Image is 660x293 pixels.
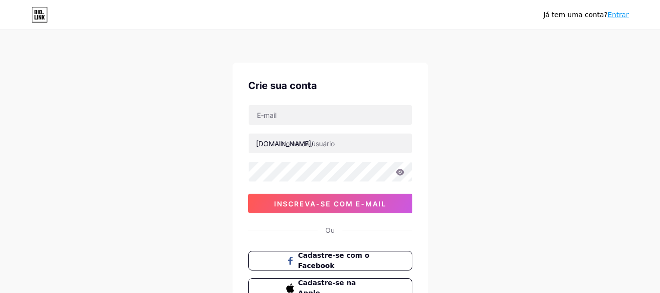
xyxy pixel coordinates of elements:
[249,105,412,125] input: E-mail
[298,251,369,270] font: Cadastre-se com o Facebook
[248,194,412,213] button: inscreva-se com e-mail
[325,226,335,234] font: Ou
[256,139,314,148] font: [DOMAIN_NAME]/
[248,251,412,270] button: Cadastre-se com o Facebook
[248,80,317,91] font: Crie sua conta
[608,11,629,19] a: Entrar
[543,11,608,19] font: Já tem uma conta?
[274,200,386,208] font: inscreva-se com e-mail
[249,134,412,153] input: nome de usuário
